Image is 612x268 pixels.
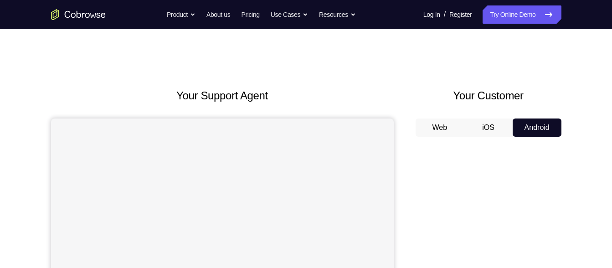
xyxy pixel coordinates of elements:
a: Pricing [241,5,259,24]
button: Web [416,119,464,137]
h2: Your Support Agent [51,88,394,104]
a: About us [206,5,230,24]
a: Go to the home page [51,9,106,20]
a: Log In [423,5,440,24]
button: Resources [319,5,356,24]
button: Android [513,119,561,137]
h2: Your Customer [416,88,561,104]
a: Register [449,5,472,24]
button: Product [167,5,195,24]
span: / [444,9,446,20]
a: Try Online Demo [483,5,561,24]
button: iOS [464,119,513,137]
button: Use Cases [271,5,308,24]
